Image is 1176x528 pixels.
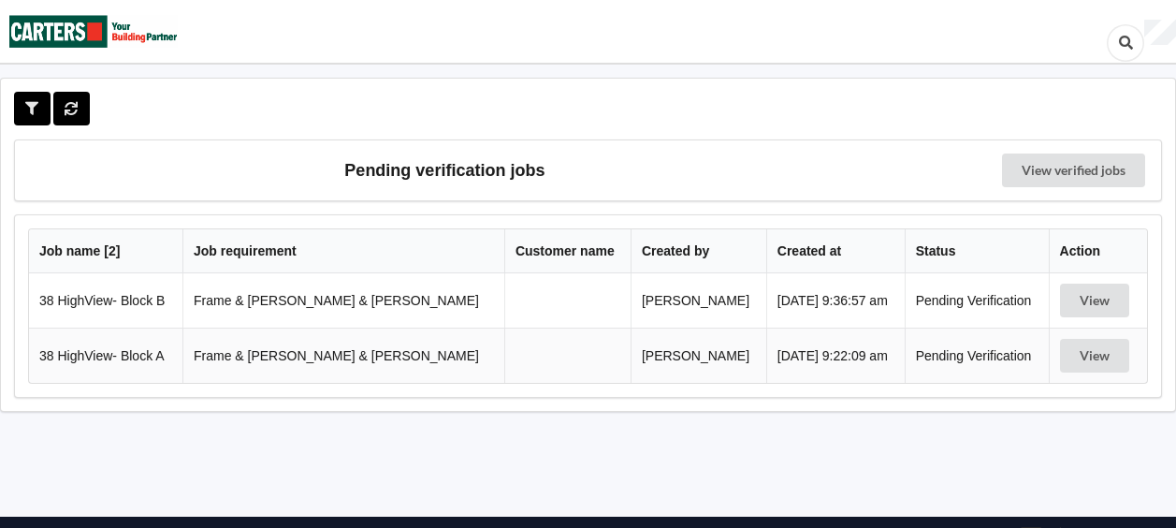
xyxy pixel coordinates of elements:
[766,328,905,383] td: [DATE] 9:22:09 am
[1144,20,1176,46] div: User Profile
[905,273,1049,328] td: Pending Verification
[28,154,862,187] h3: Pending verification jobs
[9,1,178,62] img: Carters
[1060,284,1129,317] button: View
[1002,154,1145,187] a: View verified jobs
[905,328,1049,383] td: Pending Verification
[182,328,504,383] td: Frame & [PERSON_NAME] & [PERSON_NAME]
[631,273,766,328] td: [PERSON_NAME]
[1060,339,1129,373] button: View
[766,229,905,273] th: Created at
[905,229,1049,273] th: Status
[504,229,631,273] th: Customer name
[182,229,504,273] th: Job requirement
[29,229,182,273] th: Job name [ 2 ]
[29,328,182,383] td: 38 HighView- Block A
[1060,348,1133,363] a: View
[1049,229,1147,273] th: Action
[182,273,504,328] td: Frame & [PERSON_NAME] & [PERSON_NAME]
[29,273,182,328] td: 38 HighView- Block B
[766,273,905,328] td: [DATE] 9:36:57 am
[631,328,766,383] td: [PERSON_NAME]
[1060,293,1133,308] a: View
[631,229,766,273] th: Created by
